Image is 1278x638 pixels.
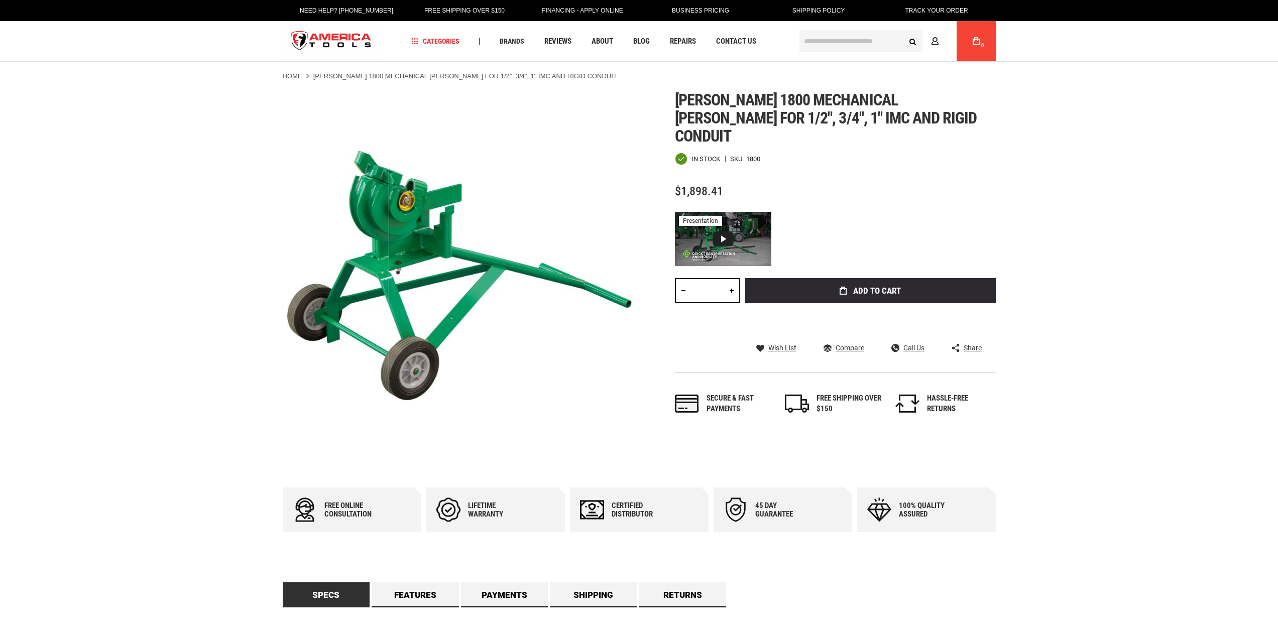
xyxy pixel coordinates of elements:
[836,344,864,351] span: Compare
[283,582,370,607] a: Specs
[592,38,613,45] span: About
[746,156,760,162] div: 1800
[967,21,986,61] a: 0
[587,35,618,48] a: About
[665,35,701,48] a: Repairs
[313,72,617,80] strong: [PERSON_NAME] 1800 MECHANICAL [PERSON_NAME] FOR 1/2", 3/4", 1" IMC AND RIGID CONDUIT
[730,156,746,162] strong: SKU
[895,395,919,413] img: returns
[283,23,380,60] img: America Tools
[500,38,524,45] span: Brands
[792,7,845,14] span: Shipping Policy
[675,153,720,165] div: Availability
[927,393,992,415] div: HASSLE-FREE RETURNS
[755,501,816,519] div: 45 day Guarantee
[756,343,796,352] a: Wish List
[891,343,924,352] a: Call Us
[670,38,696,45] span: Repairs
[899,501,959,519] div: 100% quality assured
[903,344,924,351] span: Call Us
[612,501,672,519] div: Certified Distributor
[817,393,882,415] div: FREE SHIPPING OVER $150
[461,582,548,607] a: Payments
[540,35,576,48] a: Reviews
[550,582,637,607] a: Shipping
[675,90,977,146] span: [PERSON_NAME] 1800 mechanical [PERSON_NAME] for 1/2", 3/4", 1" imc and rigid conduit
[411,38,459,45] span: Categories
[283,72,302,81] a: Home
[495,35,529,48] a: Brands
[824,343,864,352] a: Compare
[283,91,639,447] img: GREENLEE 1800 MECHANICAL BENDER FOR 1/2", 3/4", 1" IMC AND RIGID CONDUIT
[544,38,571,45] span: Reviews
[712,35,761,48] a: Contact Us
[981,43,984,48] span: 0
[407,35,464,48] a: Categories
[964,344,982,351] span: Share
[785,395,809,413] img: shipping
[639,582,727,607] a: Returns
[283,23,380,60] a: store logo
[745,278,996,303] button: Add to Cart
[468,501,528,519] div: Lifetime warranty
[675,395,699,413] img: payments
[903,32,922,51] button: Search
[853,287,901,295] span: Add to Cart
[633,38,650,45] span: Blog
[324,501,385,519] div: Free online consultation
[675,184,723,198] span: $1,898.41
[372,582,459,607] a: Features
[707,393,772,415] div: Secure & fast payments
[716,38,756,45] span: Contact Us
[691,156,720,162] span: In stock
[768,344,796,351] span: Wish List
[629,35,654,48] a: Blog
